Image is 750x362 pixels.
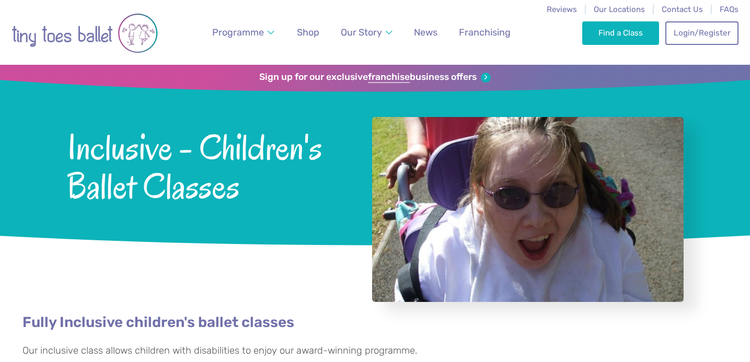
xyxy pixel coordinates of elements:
[67,125,344,206] span: Inclusive - Children's Ballet Classes
[341,27,382,38] span: Our Story
[368,72,410,83] strong: franchise
[459,27,511,38] span: Franchising
[720,5,739,14] a: FAQs
[582,21,659,44] a: Find a Class
[207,21,280,44] a: Programme
[22,344,728,358] p: Our inclusive class allows children with disabilities to enjoy our award-winning programme.
[414,27,437,38] span: News
[594,5,645,14] a: Our Locations
[547,5,577,14] a: Reviews
[292,21,324,44] a: Shop
[662,5,703,14] a: Contact Us
[11,7,158,60] img: tiny toes ballet
[454,21,515,44] a: Franchising
[297,27,319,38] span: Shop
[212,27,264,38] span: Programme
[665,21,739,44] a: Login/Register
[409,21,442,44] a: News
[259,72,491,83] a: Sign up for our exclusivefranchisebusiness offers
[22,312,728,333] h2: Fully Inclusive children's ballet classes
[336,21,398,44] a: Our Story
